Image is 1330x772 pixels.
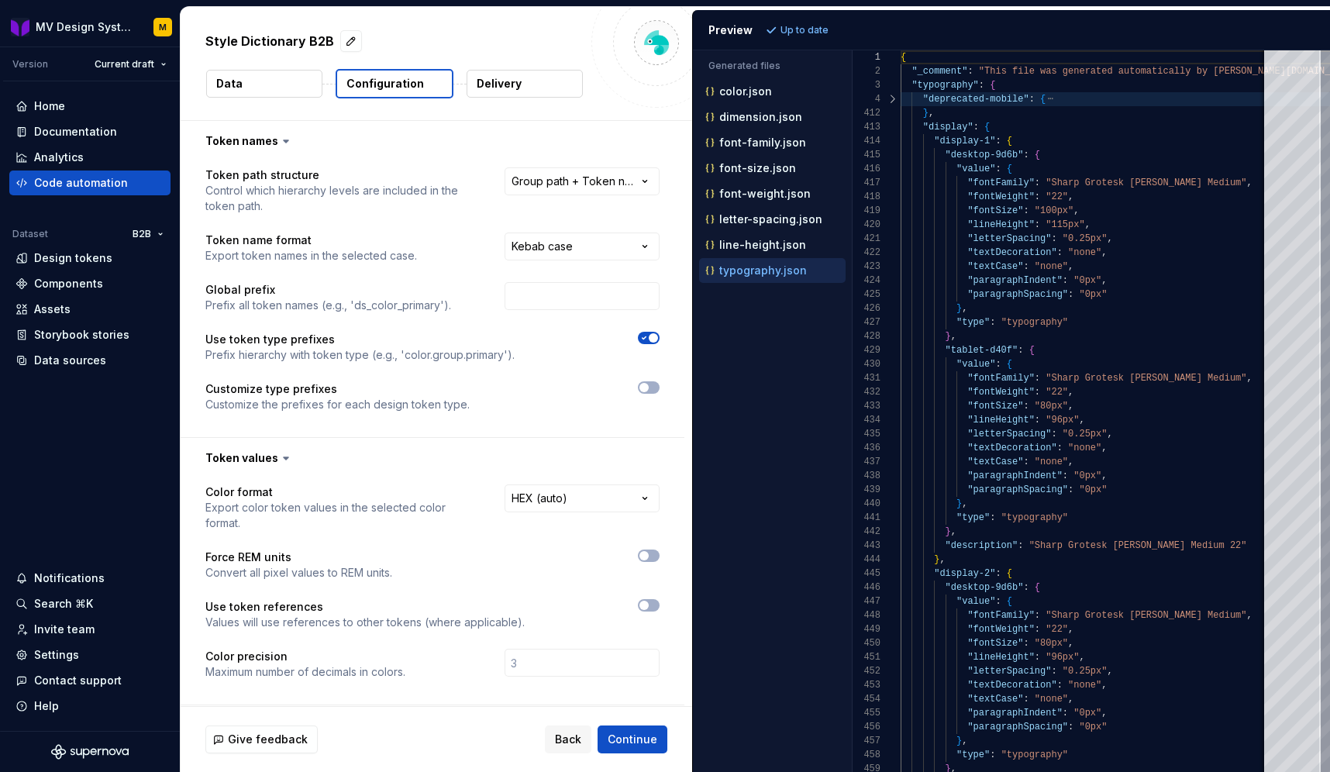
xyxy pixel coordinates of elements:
[1046,191,1068,202] span: "22"
[3,10,177,43] button: MV Design SystemM
[34,124,117,140] div: Documentation
[956,303,962,314] span: }
[9,94,171,119] a: Home
[1034,694,1067,705] span: "none"
[1079,722,1107,732] span: "0px"
[922,122,973,133] span: "display"
[1101,708,1107,719] span: ,
[88,53,174,75] button: Current draft
[1001,317,1067,328] span: "typography"
[1056,443,1062,453] span: :
[1068,484,1073,495] span: :
[719,85,772,98] p: color.json
[1062,429,1107,439] span: "0.25px"
[1068,694,1073,705] span: ,
[205,725,318,753] button: Give feedback
[1046,177,1246,188] span: "Sharp Grotesk [PERSON_NAME] Medium"
[1034,177,1039,188] span: :
[934,554,939,565] span: }
[922,108,928,119] span: }
[1068,261,1073,272] span: ,
[939,554,945,565] span: ,
[1079,652,1084,663] span: ,
[228,732,308,747] span: Give feedback
[945,331,950,342] span: }
[545,725,591,753] button: Back
[699,185,846,202] button: font-weight.json
[978,66,1285,77] span: "This file was generated automatically by [PERSON_NAME]
[1023,401,1029,412] span: :
[967,373,1034,384] span: "fontFamily"
[853,162,880,176] div: 416
[853,134,880,148] div: 414
[1068,638,1073,649] span: ,
[1034,415,1039,426] span: :
[1040,94,1046,105] span: {
[990,317,995,328] span: :
[9,668,171,693] button: Contact support
[34,276,103,291] div: Components
[911,80,978,91] span: "typography"
[967,470,1062,481] span: "paragraphIndent"
[36,19,135,35] div: MV Design System
[1023,150,1029,160] span: :
[34,250,112,266] div: Design tokens
[1068,680,1101,691] span: "none"
[719,188,811,200] p: font-weight.json
[1034,219,1039,230] span: :
[719,239,806,251] p: line-height.json
[1062,275,1067,286] span: :
[1034,387,1039,398] span: :
[34,622,95,637] div: Invite team
[853,497,880,511] div: 440
[995,164,1001,174] span: :
[1056,247,1062,258] span: :
[967,233,1051,244] span: "letterSpacing"
[853,78,880,92] div: 3
[945,582,1023,593] span: "desktop-9d6b"
[1107,429,1112,439] span: ,
[346,76,424,91] p: Configuration
[1079,415,1084,426] span: ,
[505,649,660,677] input: 3
[853,260,880,274] div: 423
[995,568,1001,579] span: :
[780,24,829,36] p: Up to date
[34,353,106,368] div: Data sources
[945,526,950,537] span: }
[555,732,581,747] span: Back
[1029,345,1034,356] span: {
[901,52,906,63] span: {
[956,498,962,509] span: }
[853,148,880,162] div: 415
[51,744,129,760] svg: Supernova Logo
[467,70,583,98] button: Delivery
[967,722,1068,732] span: "paragraphSpacing"
[1006,164,1011,174] span: {
[853,343,880,357] div: 429
[34,302,71,317] div: Assets
[1046,387,1068,398] span: "22"
[9,591,171,616] button: Search ⌘K
[598,725,667,753] button: Continue
[1046,219,1084,230] span: "115px"
[9,643,171,667] a: Settings
[1051,233,1056,244] span: :
[1023,582,1029,593] span: :
[9,145,171,170] a: Analytics
[962,303,967,314] span: ,
[853,483,880,497] div: 439
[984,122,990,133] span: {
[1068,401,1073,412] span: ,
[1034,638,1067,649] span: "80px"
[9,246,171,271] a: Design tokens
[956,164,995,174] span: "value"
[853,190,880,204] div: 418
[995,359,1001,370] span: :
[708,60,836,72] p: Generated files
[34,150,84,165] div: Analytics
[205,167,477,183] p: Token path structure
[9,694,171,719] button: Help
[205,550,392,565] p: Force REM units
[1062,233,1107,244] span: "0.25px"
